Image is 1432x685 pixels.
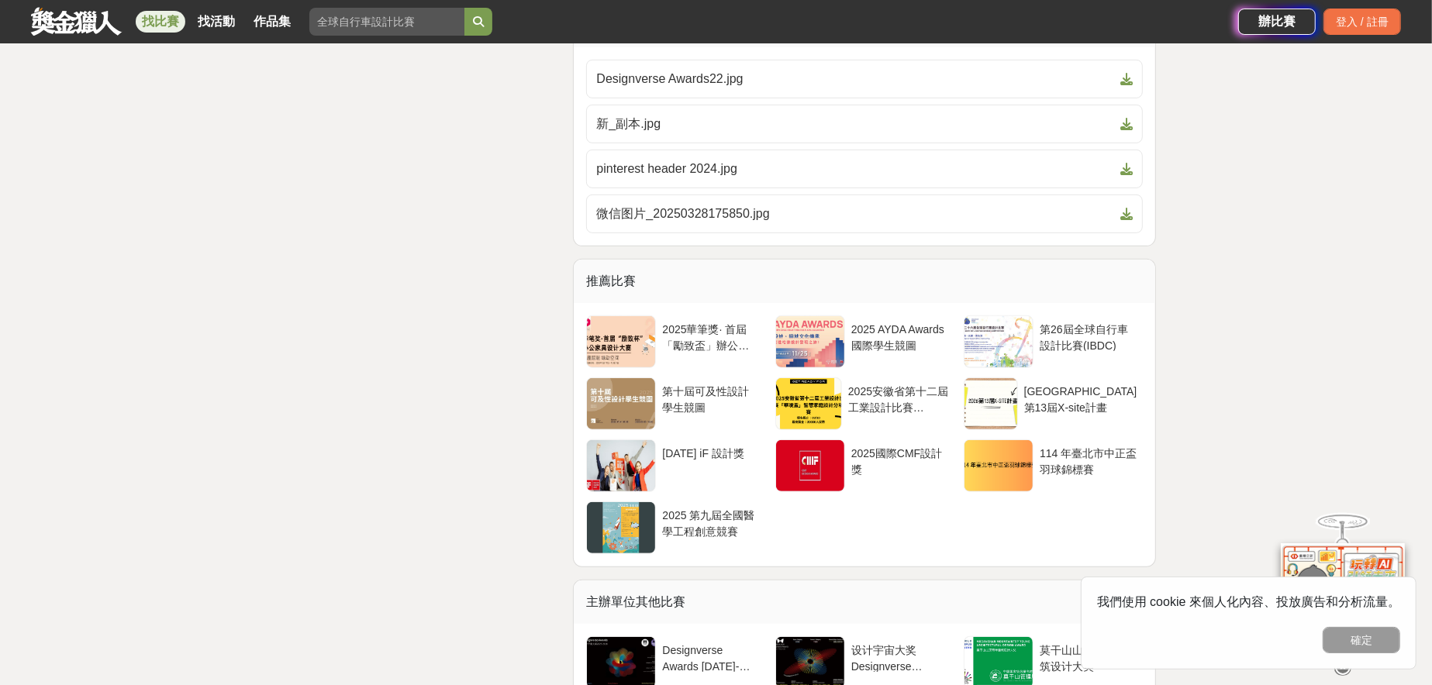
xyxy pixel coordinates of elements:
[192,11,241,33] a: 找活動
[775,439,954,492] a: 2025國際CMF設計獎
[596,205,1114,223] span: 微信图片_20250328175850.jpg
[596,160,1114,178] span: pinterest header 2024.jpg
[247,11,297,33] a: 作品集
[136,11,185,33] a: 找比賽
[586,439,765,492] a: [DATE] iF 設計獎
[662,508,759,537] div: 2025 第九屆全國醫學工程創意競賽
[309,8,464,36] input: 全球自行車設計比賽
[851,322,948,351] div: 2025 AYDA Awards 國際學生競圖
[1024,384,1137,413] div: [GEOGRAPHIC_DATA]第13屆X-site計畫
[848,384,948,413] div: 2025安徽省第十二屆工業設計比賽「[PERSON_NAME]盃」智慧家庭設計分項賽
[851,642,948,672] div: 设计宇宙大奖Designverse Awards2024-2025
[1323,627,1400,653] button: 確定
[851,446,948,475] div: 2025國際CMF設計獎
[586,377,765,430] a: 第十屆可及性設計學生競圖
[586,105,1143,143] a: 新_副本.jpg
[1238,9,1316,35] a: 辦比賽
[586,501,765,554] a: 2025 第九屆全國醫學工程創意競賽
[596,70,1114,88] span: Designverse Awards22.jpg
[1040,642,1137,672] div: 莫干山山顶青年建筑设计大奖
[1097,595,1400,608] span: 我們使用 cookie 來個人化內容、投放廣告和分析流量。
[596,115,1114,133] span: 新_副本.jpg
[964,315,1143,368] a: 第26屆全球自行車設計比賽(IBDC)
[574,580,1155,624] div: 主辦單位其他比賽
[964,439,1143,492] a: 114 年臺北市中正盃羽球錦標賽
[964,377,1143,430] a: [GEOGRAPHIC_DATA]第13屆X-site計畫
[586,150,1143,188] a: pinterest header 2024.jpg
[586,315,765,368] a: 2025華筆獎· 首屆「勵致盃」辦公家具設計比賽
[775,315,954,368] a: 2025 AYDA Awards 國際學生競圖
[775,377,954,430] a: 2025安徽省第十二屆工業設計比賽「[PERSON_NAME]盃」智慧家庭設計分項賽
[1040,446,1137,475] div: 114 年臺北市中正盃羽球錦標賽
[574,260,1155,303] div: 推薦比賽
[662,384,759,413] div: 第十屆可及性設計學生競圖
[662,642,759,672] div: Designverse Awards [DATE]-[DATE]
[662,446,759,475] div: [DATE] iF 設計獎
[586,60,1143,98] a: Designverse Awards22.jpg
[662,322,759,351] div: 2025華筆獎· 首屆「勵致盃」辦公家具設計比賽
[1323,9,1401,35] div: 登入 / 註冊
[586,194,1143,233] a: 微信图片_20250328175850.jpg
[1040,322,1137,351] div: 第26屆全球自行車設計比賽(IBDC)
[1281,532,1405,635] img: d2146d9a-e6f6-4337-9592-8cefde37ba6b.png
